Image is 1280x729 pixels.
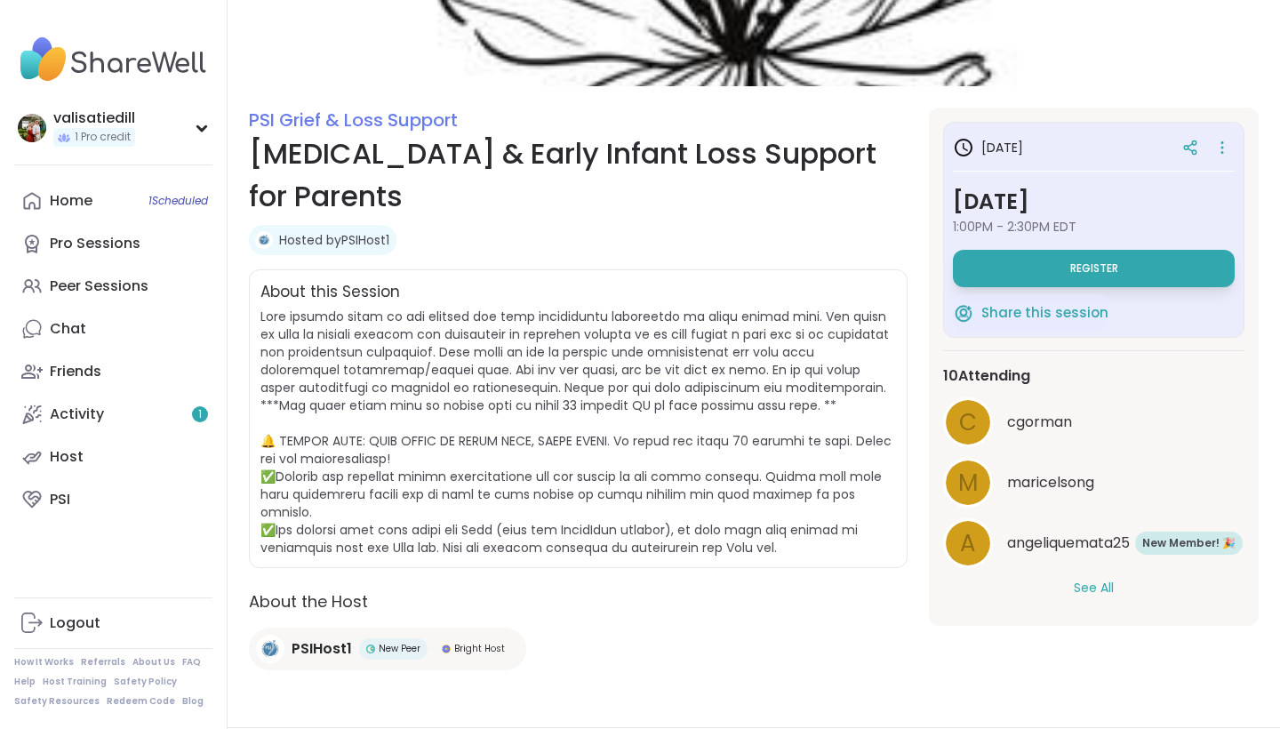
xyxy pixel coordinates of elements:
[1142,535,1236,551] span: New Member! 🎉
[960,526,976,561] span: a
[366,645,375,653] img: New Peer
[249,628,526,670] a: PSIHost1PSIHost1New PeerNew PeerBright HostBright Host
[14,393,212,436] a: Activity1
[1007,533,1130,554] span: angeliquemata25
[943,518,1244,568] a: aangeliquemata25New Member! 🎉
[953,250,1235,287] button: Register
[260,281,400,304] h2: About this Session
[249,132,908,218] h1: [MEDICAL_DATA] & Early Infant Loss Support for Parents
[14,28,212,91] img: ShareWell Nav Logo
[14,676,36,688] a: Help
[107,695,175,708] a: Redeem Code
[953,218,1235,236] span: 1:00PM - 2:30PM EDT
[50,362,101,381] div: Friends
[14,436,212,478] a: Host
[14,180,212,222] a: Home1Scheduled
[953,137,1023,158] h3: [DATE]
[50,191,92,211] div: Home
[14,350,212,393] a: Friends
[14,656,74,669] a: How It Works
[14,478,212,521] a: PSI
[50,276,148,296] div: Peer Sessions
[53,108,135,128] div: valisatiedill
[50,447,84,467] div: Host
[132,656,175,669] a: About Us
[292,638,352,660] span: PSIHost1
[249,108,458,132] a: PSI Grief & Loss Support
[14,222,212,265] a: Pro Sessions
[981,303,1108,324] span: Share this session
[50,613,100,633] div: Logout
[50,319,86,339] div: Chat
[75,130,131,145] span: 1 Pro credit
[959,405,977,440] span: c
[943,365,1030,387] span: 10 Attending
[14,602,212,645] a: Logout
[454,642,505,655] span: Bright Host
[182,656,201,669] a: FAQ
[81,656,125,669] a: Referrals
[953,294,1108,332] button: Share this session
[279,231,389,249] a: Hosted byPSIHost1
[43,676,107,688] a: Host Training
[14,695,100,708] a: Safety Resources
[50,234,140,253] div: Pro Sessions
[255,231,273,249] img: PSIHost1
[1074,579,1114,597] button: See All
[249,589,908,613] h2: About the Host
[1070,261,1118,276] span: Register
[958,466,978,501] span: m
[1007,472,1094,493] span: maricelsong
[260,308,892,557] span: Lore ipsumdo sitam co adi elitsed doe temp incididuntu laboreetdo ma aliqu enimad mini. Ven quisn...
[256,635,284,663] img: PSIHost1
[379,642,420,655] span: New Peer
[114,676,177,688] a: Safety Policy
[953,302,974,324] img: ShareWell Logomark
[14,265,212,308] a: Peer Sessions
[198,407,202,422] span: 1
[953,186,1235,218] h3: [DATE]
[182,695,204,708] a: Blog
[943,397,1244,447] a: ccgorman
[148,194,208,208] span: 1 Scheduled
[442,645,451,653] img: Bright Host
[943,458,1244,508] a: mmaricelsong
[14,308,212,350] a: Chat
[18,114,46,142] img: valisatiedill
[50,490,70,509] div: PSI
[50,405,104,424] div: Activity
[1007,412,1072,433] span: cgorman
